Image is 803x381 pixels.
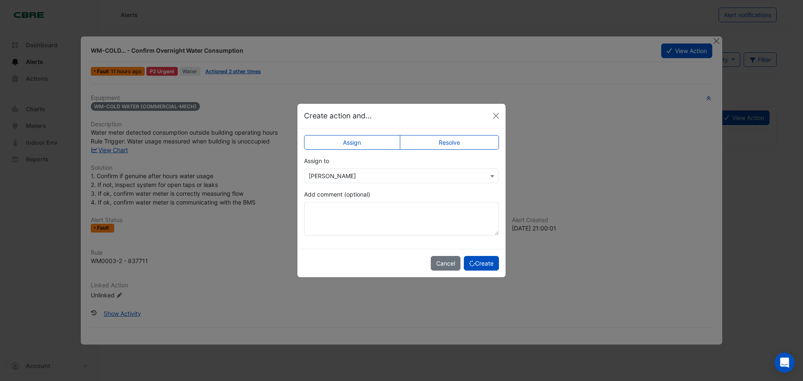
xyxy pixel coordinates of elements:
label: Resolve [400,135,499,150]
button: Cancel [431,256,460,271]
button: Close [490,110,502,122]
h5: Create action and... [304,110,372,121]
label: Assign [304,135,400,150]
div: Open Intercom Messenger [775,353,795,373]
label: Assign to [304,156,329,165]
button: Create [464,256,499,271]
label: Add comment (optional) [304,190,370,199]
